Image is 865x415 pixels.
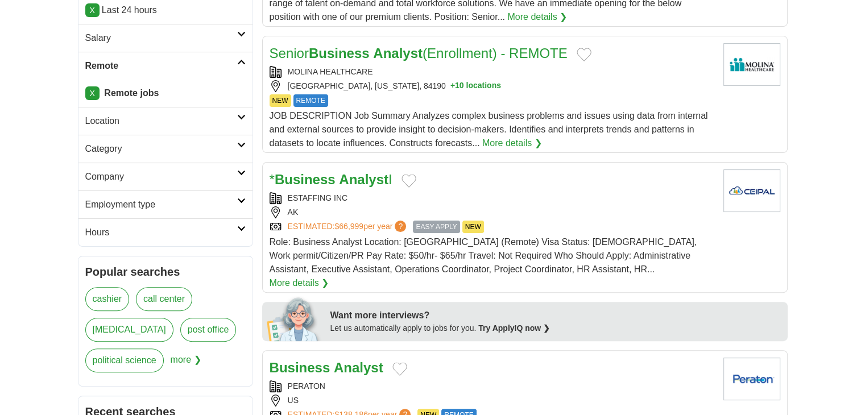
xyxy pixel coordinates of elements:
[330,322,781,334] div: Let us automatically apply to jobs for you.
[85,31,237,45] h2: Salary
[78,163,253,190] a: Company
[270,111,708,148] span: JOB DESCRIPTION Job Summary Analyzes complex business problems and issues using data from interna...
[334,222,363,231] span: $66,999
[85,142,237,156] h2: Category
[270,395,714,406] div: US
[392,362,407,376] button: Add to favorite jobs
[270,45,568,61] a: SeniorBusiness Analyst(Enrollment) - REMOTE
[293,94,328,107] span: REMOTE
[270,276,329,290] a: More details ❯
[288,67,373,76] a: MOLINA HEALTHCARE
[180,318,237,342] a: post office
[78,52,253,80] a: Remote
[339,172,388,187] strong: Analyst
[171,348,201,379] span: more ❯
[462,221,484,233] span: NEW
[78,107,253,135] a: Location
[78,135,253,163] a: Category
[85,59,237,73] h2: Remote
[104,88,159,98] strong: Remote jobs
[288,221,409,233] a: ESTIMATED:$66,999per year?
[723,358,780,400] img: Peraton logo
[270,172,392,187] a: *Business AnalystI
[85,198,237,211] h2: Employment type
[270,360,383,375] a: Business Analyst
[723,43,780,86] img: Molina Healthcare logo
[275,172,336,187] strong: Business
[373,45,423,61] strong: Analyst
[267,296,322,341] img: apply-iq-scientist.png
[78,24,253,52] a: Salary
[334,360,383,375] strong: Analyst
[723,169,780,212] img: Company logo
[85,3,246,17] p: Last 24 hours
[330,309,781,322] div: Want more interviews?
[136,287,192,311] a: call center
[402,174,416,188] button: Add to favorite jobs
[577,48,591,61] button: Add to favorite jobs
[85,3,100,17] a: X
[270,192,714,204] div: ESTAFFING INC
[85,86,100,100] a: X
[309,45,370,61] strong: Business
[85,318,173,342] a: [MEDICAL_DATA]
[450,80,455,92] span: +
[270,360,330,375] strong: Business
[78,190,253,218] a: Employment type
[270,80,714,92] div: [GEOGRAPHIC_DATA], [US_STATE], 84190
[507,10,567,24] a: More details ❯
[478,323,550,333] a: Try ApplyIQ now ❯
[85,287,130,311] a: cashier
[395,221,406,232] span: ?
[85,263,246,280] h2: Popular searches
[288,381,325,391] a: PERATON
[413,221,460,233] span: EASY APPLY
[78,218,253,246] a: Hours
[270,237,697,274] span: Role: Business Analyst Location: [GEOGRAPHIC_DATA] (Remote) Visa Status: [DEMOGRAPHIC_DATA], Work...
[270,206,714,218] div: AK
[85,348,164,372] a: political science
[85,226,237,239] h2: Hours
[482,136,542,150] a: More details ❯
[85,114,237,128] h2: Location
[450,80,501,92] button: +10 locations
[85,170,237,184] h2: Company
[270,94,291,107] span: NEW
